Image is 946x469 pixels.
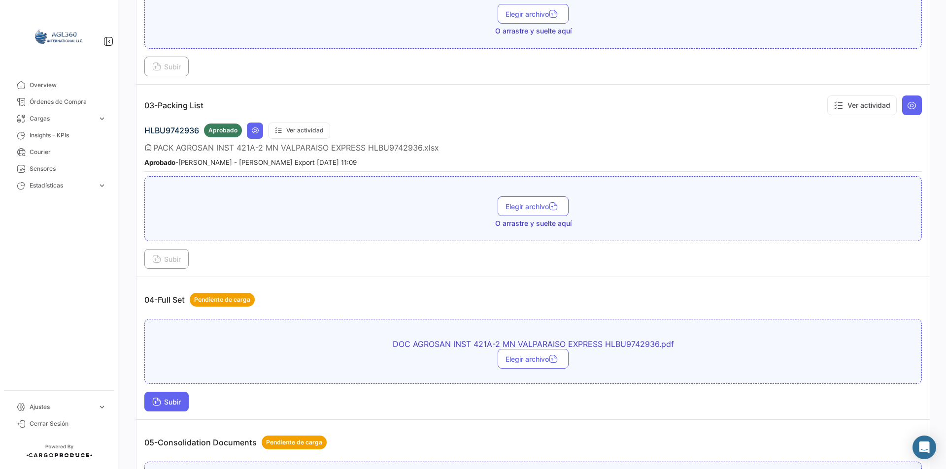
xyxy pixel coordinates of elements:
span: Elegir archivo [506,202,561,211]
span: Aprobado [208,126,237,135]
span: O arrastre y suelte aquí [495,26,572,36]
span: Elegir archivo [506,10,561,18]
small: - [PERSON_NAME] - [PERSON_NAME] Export [DATE] 11:09 [144,158,357,166]
p: 03-Packing List [144,100,203,110]
a: Sensores [8,160,110,177]
a: Órdenes de Compra [8,94,110,110]
b: Aprobado [144,158,175,166]
span: Courier [30,148,106,156]
span: Estadísticas [30,181,94,190]
span: Ajustes [30,403,94,411]
span: Cerrar Sesión [30,419,106,428]
button: Elegir archivo [498,196,569,216]
button: Subir [144,57,189,76]
span: expand_more [98,181,106,190]
span: Pendiente de carga [194,295,250,304]
div: Abrir Intercom Messenger [912,436,936,459]
button: Ver actividad [827,95,897,115]
span: Subir [152,398,181,406]
span: HLBU9742936 [144,125,199,135]
button: Elegir archivo [498,4,569,24]
p: 05-Consolidation Documents [144,436,327,449]
span: DOC AGROSAN INST 421A-2 MN VALPARAISO EXPRESS HLBU9742936.pdf [361,339,706,349]
span: expand_more [98,403,106,411]
img: 64a6efb6-309f-488a-b1f1-3442125ebd42.png [34,12,84,61]
span: Elegir archivo [506,355,561,363]
span: O arrastre y suelte aquí [495,219,572,228]
a: Courier [8,144,110,160]
span: Pendiente de carga [266,438,322,447]
a: Insights - KPIs [8,127,110,144]
span: Insights - KPIs [30,131,106,140]
span: Subir [152,255,181,263]
span: Órdenes de Compra [30,97,106,106]
span: Cargas [30,114,94,123]
button: Ver actividad [268,123,330,139]
span: PACK AGROSAN INST 421A-2 MN VALPARAISO EXPRESS HLBU9742936.xlsx [153,143,439,153]
button: Elegir archivo [498,349,569,369]
span: expand_more [98,114,106,123]
span: Subir [152,63,181,71]
a: Overview [8,77,110,94]
button: Subir [144,392,189,411]
span: Sensores [30,164,106,173]
span: Overview [30,81,106,90]
p: 04-Full Set [144,293,255,307]
button: Subir [144,249,189,269]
